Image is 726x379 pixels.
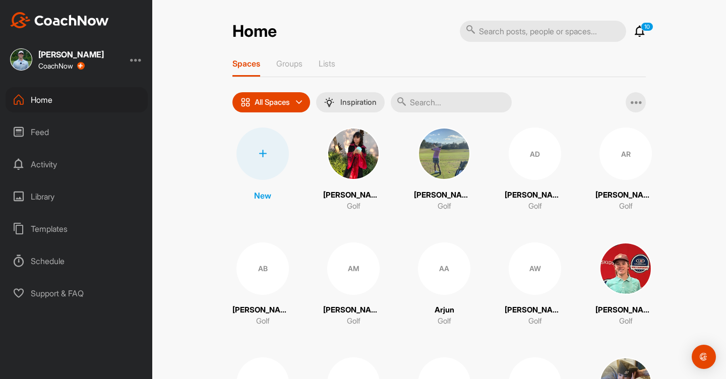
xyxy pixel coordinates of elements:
[509,128,561,180] div: AD
[641,22,653,31] p: 10
[595,190,656,201] p: [PERSON_NAME]
[232,242,293,327] a: AB[PERSON_NAME]Golf
[323,242,384,327] a: AM[PERSON_NAME]Golf
[10,12,109,28] img: CoachNow
[324,97,334,107] img: menuIcon
[6,119,148,145] div: Feed
[619,315,633,327] p: Golf
[414,242,474,327] a: AAArjunGolf
[240,97,251,107] img: icon
[438,315,451,327] p: Golf
[595,128,656,212] a: AR[PERSON_NAME]Golf
[256,315,270,327] p: Golf
[254,190,271,202] p: New
[528,315,542,327] p: Golf
[327,242,380,295] div: AM
[619,201,633,212] p: Golf
[255,98,290,106] p: All Spaces
[414,128,474,212] a: [PERSON_NAME]Golf
[460,21,626,42] input: Search posts, people or spaces...
[340,98,377,106] p: Inspiration
[6,281,148,306] div: Support & FAQ
[6,216,148,241] div: Templates
[6,248,148,274] div: Schedule
[505,242,565,327] a: AW[PERSON_NAME]Golf
[276,58,302,69] p: Groups
[347,315,360,327] p: Golf
[323,128,384,212] a: [PERSON_NAME]Golf
[435,304,454,316] p: Arjun
[599,242,652,295] img: square_b35abd5cf9d4ad3f5dc1fc1a2ba51768.jpg
[595,242,656,327] a: [PERSON_NAME]Golf
[6,184,148,209] div: Library
[10,48,32,71] img: square_9344ed25bbe6b7ee267ac5ecbb2bdbab.jpg
[236,242,289,295] div: AB
[38,62,85,70] div: CoachNow
[319,58,335,69] p: Lists
[232,58,260,69] p: Spaces
[438,201,451,212] p: Golf
[418,128,470,180] img: square_5465741b9bed626396b86f61bebe8969.jpg
[323,304,384,316] p: [PERSON_NAME]
[323,190,384,201] p: [PERSON_NAME]
[414,190,474,201] p: [PERSON_NAME]
[505,128,565,212] a: AD[PERSON_NAME]Golf
[347,201,360,212] p: Golf
[692,345,716,369] div: Open Intercom Messenger
[595,304,656,316] p: [PERSON_NAME]
[505,190,565,201] p: [PERSON_NAME]
[6,87,148,112] div: Home
[232,304,293,316] p: [PERSON_NAME]
[509,242,561,295] div: AW
[327,128,380,180] img: square_1cb855a76d92a9cb026bdddc77f80cd7.jpg
[38,50,104,58] div: [PERSON_NAME]
[6,152,148,177] div: Activity
[528,201,542,212] p: Golf
[391,92,512,112] input: Search...
[418,242,470,295] div: AA
[599,128,652,180] div: AR
[232,22,277,41] h2: Home
[505,304,565,316] p: [PERSON_NAME]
